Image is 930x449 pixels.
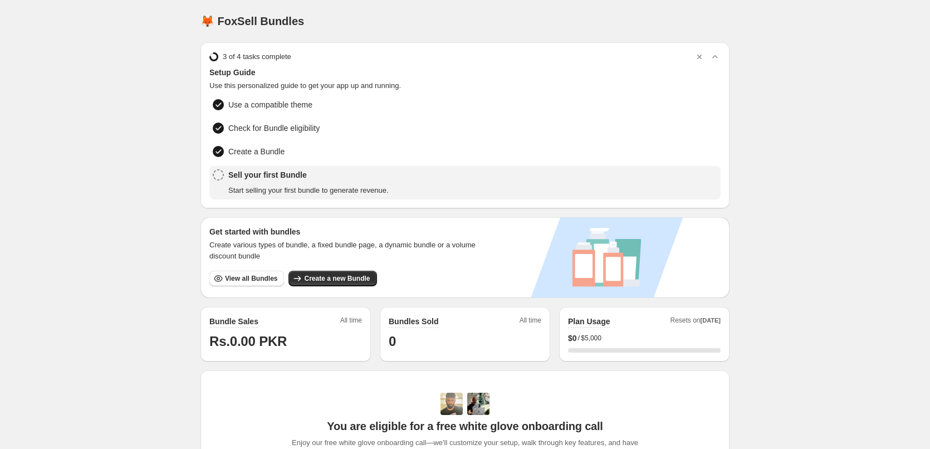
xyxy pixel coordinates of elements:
[340,316,362,328] span: All time
[389,316,438,327] h2: Bundles Sold
[568,333,721,344] div: /
[228,99,312,110] span: Use a compatible theme
[701,317,721,324] span: [DATE]
[209,67,721,78] span: Setup Guide
[288,271,376,286] button: Create a new Bundle
[209,333,362,350] h1: Rs.0.00 PKR
[228,169,389,180] span: Sell your first Bundle
[581,334,601,343] span: $5,000
[228,123,320,134] span: Check for Bundle eligibility
[327,419,603,433] span: You are eligible for a free white glove onboarding call
[389,333,541,350] h1: 0
[304,274,370,283] span: Create a new Bundle
[200,14,304,28] h1: 🦊 FoxSell Bundles
[568,316,610,327] h2: Plan Usage
[670,316,721,328] span: Resets on
[228,185,389,196] span: Start selling your first bundle to generate revenue.
[228,146,285,157] span: Create a Bundle
[209,226,486,237] h3: Get started with bundles
[520,316,541,328] span: All time
[209,240,486,262] span: Create various types of bundle, a fixed bundle page, a dynamic bundle or a volume discount bundle
[209,80,721,91] span: Use this personalized guide to get your app up and running.
[209,271,284,286] button: View all Bundles
[568,333,577,344] span: $ 0
[209,316,258,327] h2: Bundle Sales
[225,274,277,283] span: View all Bundles
[223,51,291,62] span: 3 of 4 tasks complete
[467,393,490,415] img: Prakhar
[440,393,463,415] img: Adi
